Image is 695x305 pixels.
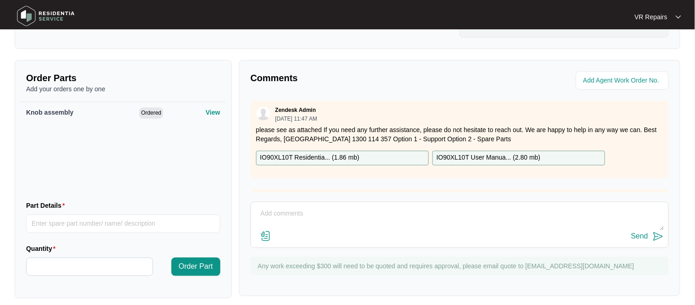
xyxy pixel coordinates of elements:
[676,15,681,19] img: dropdown arrow
[26,244,59,254] label: Quantity
[139,108,163,119] span: Ordered
[258,262,664,271] p: Any work exceeding $300 will need to be quoted and requires approval, please email quote to [EMAI...
[251,72,454,84] p: Comments
[179,261,213,272] span: Order Part
[257,107,270,121] img: user.svg
[437,153,541,163] p: IO90XL10T User Manua... ( 2.80 mb )
[206,108,220,117] p: View
[26,215,220,233] input: Part Details
[26,201,69,211] label: Part Details
[14,2,78,30] img: residentia service logo
[260,231,271,242] img: file-attachment-doc.svg
[256,125,663,144] p: please see as attached If you need any further assistance, please do not hesitate to reach out. W...
[583,75,663,86] input: Add Agent Work Order No.
[635,12,668,22] p: VR Repairs
[27,258,153,276] input: Quantity
[631,231,664,243] button: Send
[275,116,317,122] p: [DATE] 11:47 AM
[653,231,664,242] img: send-icon.svg
[26,84,220,94] p: Add your orders one by one
[26,72,220,84] p: Order Parts
[171,258,220,276] button: Order Part
[260,153,360,163] p: IO90XL10T Residentia... ( 1.86 mb )
[631,233,648,241] div: Send
[275,106,316,114] p: Zendesk Admin
[26,109,73,116] span: Knob assembly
